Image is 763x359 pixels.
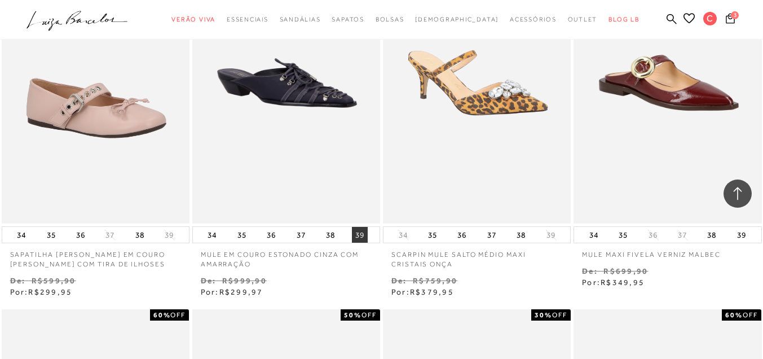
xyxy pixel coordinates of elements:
button: 36 [454,227,470,243]
button: 39 [161,230,177,240]
a: SCARPIN MULE SALTO MÉDIO MAXI CRISTAIS ONÇA [383,243,571,269]
button: 39 [543,230,559,240]
button: C [698,11,722,29]
button: 34 [204,227,220,243]
button: 37 [293,227,309,243]
button: 36 [73,227,89,243]
button: 36 [263,227,279,243]
span: Por: [582,278,645,287]
button: 38 [323,227,338,243]
button: 35 [425,227,440,243]
span: Sandálias [280,16,321,23]
small: R$999,90 [222,276,267,285]
strong: 60% [725,311,743,319]
a: categoryNavScreenReaderText [171,9,215,30]
small: De: [201,276,217,285]
a: categoryNavScreenReaderText [332,9,364,30]
button: 37 [102,230,118,240]
a: categoryNavScreenReaderText [280,9,321,30]
span: Outlet [568,16,598,23]
button: 38 [513,227,529,243]
span: Acessórios [510,16,557,23]
small: De: [10,276,26,285]
span: Por: [10,287,73,296]
button: 3 [722,12,738,28]
button: 34 [586,227,602,243]
span: OFF [361,311,377,319]
span: OFF [170,311,186,319]
small: R$759,90 [413,276,457,285]
strong: 60% [153,311,171,319]
span: OFF [552,311,567,319]
button: 34 [395,230,411,240]
button: 39 [352,227,368,243]
span: [DEMOGRAPHIC_DATA] [415,16,499,23]
span: Verão Viva [171,16,215,23]
span: C [703,12,717,25]
a: BLOG LB [608,9,639,30]
button: 37 [484,227,500,243]
span: R$379,95 [410,287,454,296]
a: noSubCategoriesText [415,9,499,30]
small: R$699,90 [603,266,648,275]
a: MULE MAXI FIVELA VERNIZ MALBEC [574,243,761,260]
button: 39 [734,227,749,243]
button: 34 [14,227,29,243]
span: Essenciais [227,16,268,23]
span: Bolsas [376,16,404,23]
span: OFF [743,311,758,319]
a: MULE EM COURO ESTONADO CINZA COM AMARRAÇÃO [192,243,380,269]
strong: 30% [535,311,552,319]
span: R$349,95 [601,278,645,287]
span: R$299,97 [219,287,263,296]
button: 35 [234,227,250,243]
button: 35 [615,227,631,243]
button: 37 [674,230,690,240]
span: Por: [391,287,454,296]
span: Por: [201,287,263,296]
a: categoryNavScreenReaderText [568,9,598,30]
span: Sapatos [332,16,364,23]
button: 35 [43,227,59,243]
a: categoryNavScreenReaderText [227,9,268,30]
small: R$599,90 [32,276,76,285]
a: categoryNavScreenReaderText [376,9,404,30]
a: SAPATILHA [PERSON_NAME] EM COURO [PERSON_NAME] COM TIRA DE ILHOSES [2,243,189,269]
span: 3 [731,11,739,19]
small: De: [582,266,598,275]
strong: 50% [344,311,361,319]
a: categoryNavScreenReaderText [510,9,557,30]
span: BLOG LB [608,16,639,23]
button: 36 [645,230,661,240]
span: R$299,95 [28,287,72,296]
button: 38 [704,227,720,243]
small: De: [391,276,407,285]
button: 38 [132,227,148,243]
